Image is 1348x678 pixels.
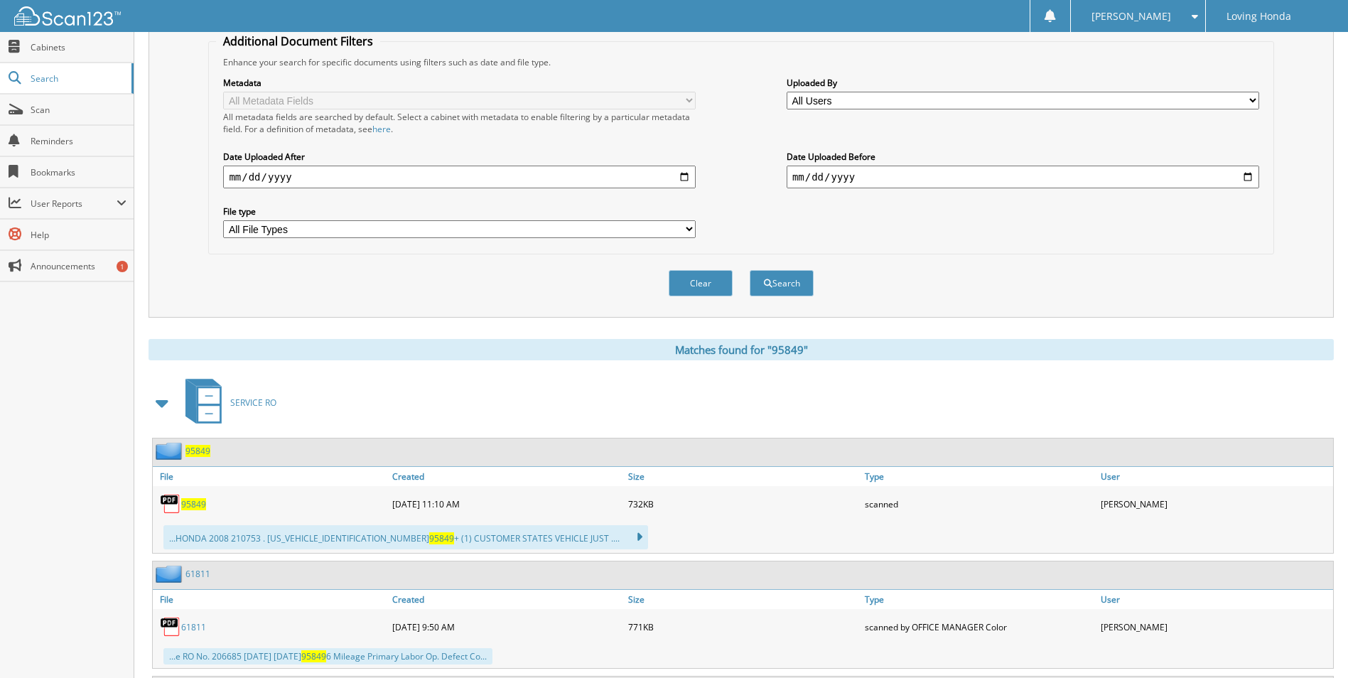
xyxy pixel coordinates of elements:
legend: Additional Document Filters [216,33,380,49]
button: Search [750,270,814,296]
span: Cabinets [31,41,126,53]
a: here [372,123,391,135]
span: Scan [31,104,126,116]
div: [DATE] 9:50 AM [389,613,625,641]
div: scanned [861,490,1097,518]
a: 61811 [185,568,210,580]
img: PDF.png [160,493,181,515]
div: Matches found for "95849" [149,339,1334,360]
span: 95849 [429,532,454,544]
div: 771KB [625,613,861,641]
label: File type [223,205,696,217]
span: 95849 [301,650,326,662]
a: File [153,467,389,486]
a: 95849 [181,498,206,510]
div: [PERSON_NAME] [1097,613,1333,641]
a: User [1097,467,1333,486]
img: folder2.png [156,565,185,583]
label: Date Uploaded Before [787,151,1259,163]
span: Loving Honda [1226,12,1291,21]
a: User [1097,590,1333,609]
label: Uploaded By [787,77,1259,89]
div: ...HONDA 2008 210753 . [US_VEHICLE_IDENTIFICATION_NUMBER] + (1) CUSTOMER STATES VEHICLE JUST .... [163,525,648,549]
a: SERVICE RO [177,375,276,431]
a: Type [861,590,1097,609]
span: User Reports [31,198,117,210]
span: [PERSON_NAME] [1091,12,1171,21]
a: File [153,590,389,609]
button: Clear [669,270,733,296]
span: Reminders [31,135,126,147]
div: 1 [117,261,128,272]
span: SERVICE RO [230,397,276,409]
input: end [787,166,1259,188]
a: 61811 [181,621,206,633]
div: Enhance your search for specific documents using filters such as date and file type. [216,56,1266,68]
div: 732KB [625,490,861,518]
span: Announcements [31,260,126,272]
a: Created [389,467,625,486]
div: [PERSON_NAME] [1097,490,1333,518]
img: scan123-logo-white.svg [14,6,121,26]
span: Bookmarks [31,166,126,178]
label: Date Uploaded After [223,151,696,163]
span: Search [31,72,124,85]
iframe: Chat Widget [1277,610,1348,678]
div: scanned by OFFICE MANAGER Color [861,613,1097,641]
a: 95849 [185,445,210,457]
a: Size [625,590,861,609]
input: start [223,166,696,188]
a: Type [861,467,1097,486]
img: folder2.png [156,442,185,460]
label: Metadata [223,77,696,89]
img: PDF.png [160,616,181,637]
div: All metadata fields are searched by default. Select a cabinet with metadata to enable filtering b... [223,111,696,135]
a: Created [389,590,625,609]
a: Size [625,467,861,486]
span: Help [31,229,126,241]
div: [DATE] 11:10 AM [389,490,625,518]
div: ...e RO No. 206685 [DATE] [DATE] 6 Mileage Primary Labor Op. Defect Co... [163,648,492,664]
